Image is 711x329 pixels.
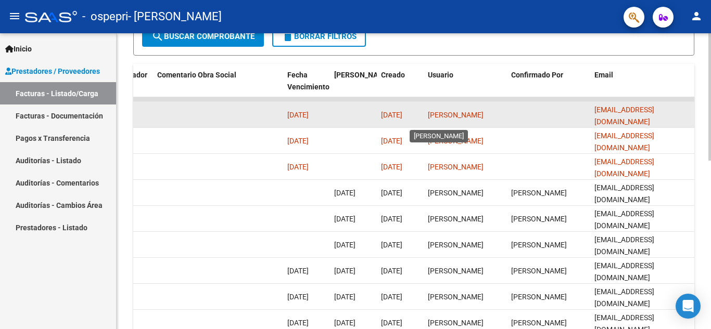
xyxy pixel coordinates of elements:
span: [DATE] [381,293,402,301]
span: Confirmado Por [511,71,563,79]
span: [PERSON_NAME] [511,215,567,223]
span: [PERSON_NAME] [428,241,484,249]
span: [DATE] [287,267,309,275]
div: Open Intercom Messenger [676,294,701,319]
span: [EMAIL_ADDRESS][DOMAIN_NAME] [594,261,654,282]
span: - [PERSON_NAME] [128,5,222,28]
span: Buscar Comprobante [151,32,255,41]
span: [EMAIL_ADDRESS][DOMAIN_NAME] [594,209,654,230]
span: [PERSON_NAME] [428,111,484,119]
span: [PERSON_NAME] [428,137,484,145]
span: Fecha Vencimiento [287,71,329,91]
span: [DATE] [381,137,402,145]
span: [DATE] [381,111,402,119]
span: [EMAIL_ADDRESS][DOMAIN_NAME] [594,106,654,126]
span: [DATE] [334,189,355,197]
span: [PERSON_NAME] [428,163,484,171]
span: [DATE] [381,241,402,249]
span: [PERSON_NAME] [511,293,567,301]
span: [PERSON_NAME] [511,319,567,327]
datatable-header-cell: Fecha Confimado [330,64,377,110]
span: [PERSON_NAME] [428,293,484,301]
span: [DATE] [334,319,355,327]
span: [PERSON_NAME] [428,189,484,197]
span: [DATE] [381,163,402,171]
span: [DATE] [381,319,402,327]
span: [DATE] [381,267,402,275]
mat-icon: delete [282,30,294,43]
span: [DATE] [334,241,355,249]
span: - ospepri [82,5,128,28]
datatable-header-cell: Confirmado Por [507,64,590,110]
button: Borrar Filtros [272,26,366,47]
span: [DATE] [287,293,309,301]
span: [DATE] [381,215,402,223]
span: [PERSON_NAME] [511,241,567,249]
span: [EMAIL_ADDRESS][DOMAIN_NAME] [594,131,654,152]
span: [DATE] [381,189,402,197]
span: [PERSON_NAME] [334,71,390,79]
span: [PERSON_NAME] [428,267,484,275]
span: [DATE] [287,319,309,327]
span: [EMAIL_ADDRESS][DOMAIN_NAME] [594,287,654,308]
span: [DATE] [287,137,309,145]
datatable-header-cell: Comentario Obra Social [153,64,283,110]
mat-icon: search [151,30,164,43]
span: [PERSON_NAME] [428,215,484,223]
mat-icon: menu [8,10,21,22]
button: Buscar Comprobante [142,26,264,47]
span: Borrar Filtros [282,32,357,41]
datatable-header-cell: Usuario [424,64,507,110]
span: [EMAIL_ADDRESS][DOMAIN_NAME] [594,235,654,256]
span: Inicio [5,43,32,55]
datatable-header-cell: Fecha Vencimiento [283,64,330,110]
span: [DATE] [334,293,355,301]
span: [DATE] [287,111,309,119]
span: Comentario Obra Social [157,71,236,79]
span: Usuario [428,71,453,79]
span: [PERSON_NAME] [428,319,484,327]
datatable-header-cell: Email [590,64,694,110]
span: [EMAIL_ADDRESS][DOMAIN_NAME] [594,157,654,178]
span: [DATE] [334,215,355,223]
span: Creado [381,71,405,79]
span: [PERSON_NAME] [511,267,567,275]
span: [EMAIL_ADDRESS][DOMAIN_NAME] [594,183,654,204]
span: Email [594,71,613,79]
span: [DATE] [287,163,309,171]
mat-icon: person [690,10,703,22]
span: [DATE] [334,267,355,275]
span: [PERSON_NAME] [511,189,567,197]
datatable-header-cell: Creado [377,64,424,110]
span: Prestadores / Proveedores [5,65,100,77]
